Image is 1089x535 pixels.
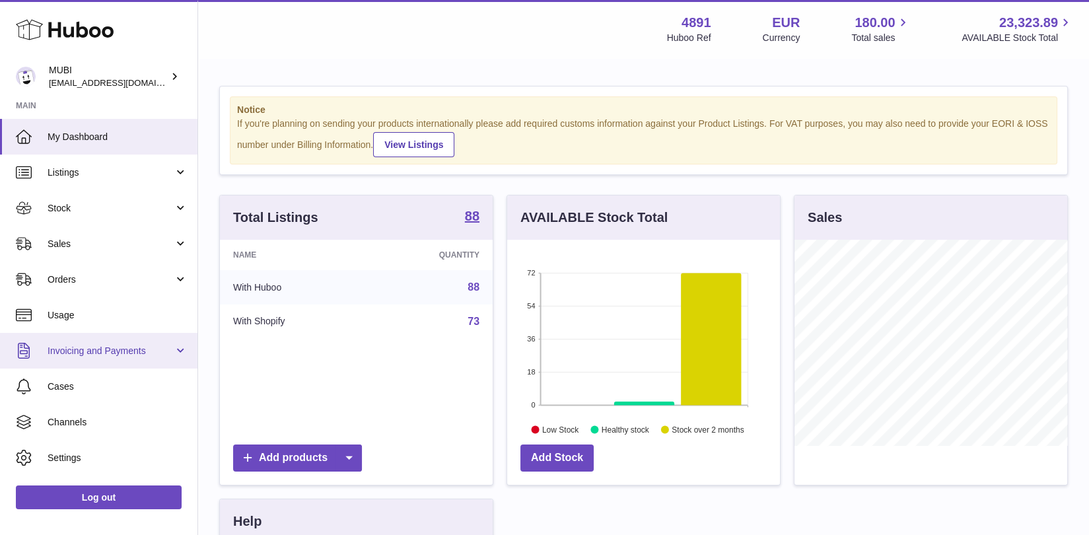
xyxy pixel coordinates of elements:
strong: 4891 [682,14,711,32]
div: Huboo Ref [667,32,711,44]
a: Log out [16,485,182,509]
text: Low Stock [542,425,579,434]
a: 23,323.89 AVAILABLE Stock Total [962,14,1073,44]
strong: EUR [772,14,800,32]
a: 73 [468,316,479,327]
td: With Huboo [220,270,367,304]
text: Stock over 2 months [672,425,744,434]
span: My Dashboard [48,131,188,143]
img: shop@mubi.com [16,67,36,87]
h3: Sales [808,209,842,227]
text: 54 [527,302,535,310]
span: Orders [48,273,174,286]
text: 18 [527,368,535,376]
span: Stock [48,202,174,215]
span: Usage [48,309,188,322]
text: 36 [527,335,535,343]
strong: 88 [465,209,479,223]
span: Total sales [851,32,910,44]
div: MUBI [49,64,168,89]
a: Add products [233,445,362,472]
th: Name [220,240,367,270]
span: Invoicing and Payments [48,345,174,357]
div: Currency [763,32,800,44]
div: If you're planning on sending your products internationally please add required customs informati... [237,118,1050,157]
h3: Help [233,513,262,530]
text: Healthy stock [602,425,650,434]
a: 180.00 Total sales [851,14,910,44]
a: Add Stock [520,445,594,472]
span: 180.00 [855,14,895,32]
span: Settings [48,452,188,464]
span: Channels [48,416,188,429]
td: With Shopify [220,304,367,339]
a: 88 [465,209,479,225]
text: 72 [527,269,535,277]
h3: AVAILABLE Stock Total [520,209,668,227]
a: 88 [468,281,479,293]
span: Sales [48,238,174,250]
text: 0 [531,401,535,409]
span: Cases [48,380,188,393]
th: Quantity [367,240,493,270]
span: Listings [48,166,174,179]
span: [EMAIL_ADDRESS][DOMAIN_NAME] [49,77,194,88]
strong: Notice [237,104,1050,116]
span: AVAILABLE Stock Total [962,32,1073,44]
h3: Total Listings [233,209,318,227]
a: View Listings [373,132,454,157]
span: 23,323.89 [999,14,1058,32]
